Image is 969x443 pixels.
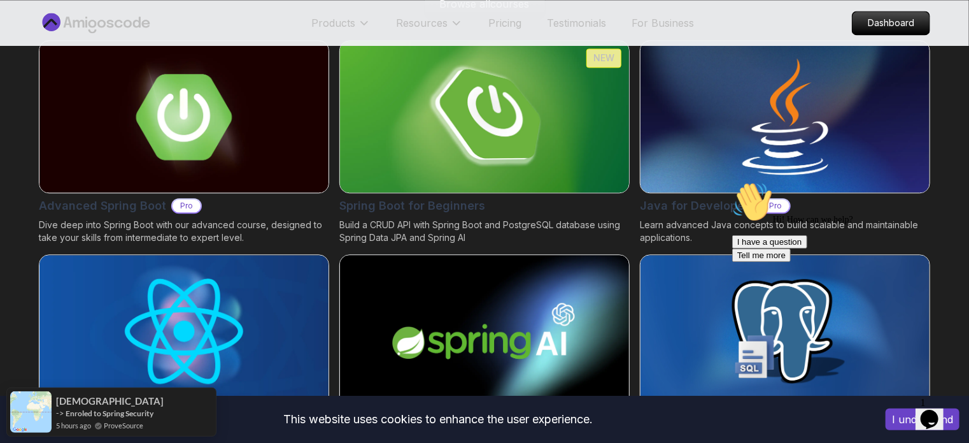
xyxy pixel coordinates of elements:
[339,40,630,244] a: Spring Boot for Beginners cardNEWSpring Boot for BeginnersBuild a CRUD API with Spring Boot and P...
[333,37,637,196] img: Spring Boot for Beginners card
[488,15,521,31] a: Pricing
[5,5,234,85] div: 👋Hi! How can we help?I have a questionTell me more
[339,219,630,244] p: Build a CRUD API with Spring Boot and PostgreSQL database using Spring Data JPA and Spring AI
[852,11,930,35] a: Dashboard
[173,200,201,212] p: Pro
[640,41,930,192] img: Java for Developers card
[340,255,629,407] img: Spring AI card
[39,40,329,244] a: Advanced Spring Boot cardAdvanced Spring BootProDive deep into Spring Boot with our advanced cour...
[632,15,694,31] a: For Business
[5,38,126,48] span: Hi! How can we help?
[311,15,371,41] button: Products
[727,177,956,386] iframe: chat widget
[886,409,959,430] button: Accept cookies
[39,41,329,192] img: Advanced Spring Boot card
[39,197,166,215] h2: Advanced Spring Boot
[916,392,956,430] iframe: chat widget
[56,408,64,418] span: ->
[5,5,46,46] img: :wave:
[56,420,91,431] span: 5 hours ago
[640,219,930,244] p: Learn advanced Java concepts to build scalable and maintainable applications.
[396,15,463,41] button: Resources
[339,197,485,215] h2: Spring Boot for Beginners
[39,255,329,407] img: React JS Developer Guide card
[640,197,755,215] h2: Java for Developers
[396,15,448,31] p: Resources
[104,420,143,431] a: ProveSource
[66,409,153,418] a: Enroled to Spring Security
[5,72,64,85] button: Tell me more
[56,396,159,407] span: [DEMOGRAPHIC_DATA]
[10,391,52,433] img: provesource social proof notification image
[852,11,930,34] p: Dashboard
[640,255,930,407] img: SQL and Databases Fundamentals card
[593,52,614,64] p: NEW
[547,15,606,31] a: Testimonials
[39,219,329,244] p: Dive deep into Spring Boot with our advanced course, designed to take your skills from intermedia...
[10,405,866,433] div: This website uses cookies to enhance the user experience.
[640,40,930,244] a: Java for Developers cardJava for DevelopersProLearn advanced Java concepts to build scalable and ...
[311,15,355,31] p: Products
[5,59,80,72] button: I have a question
